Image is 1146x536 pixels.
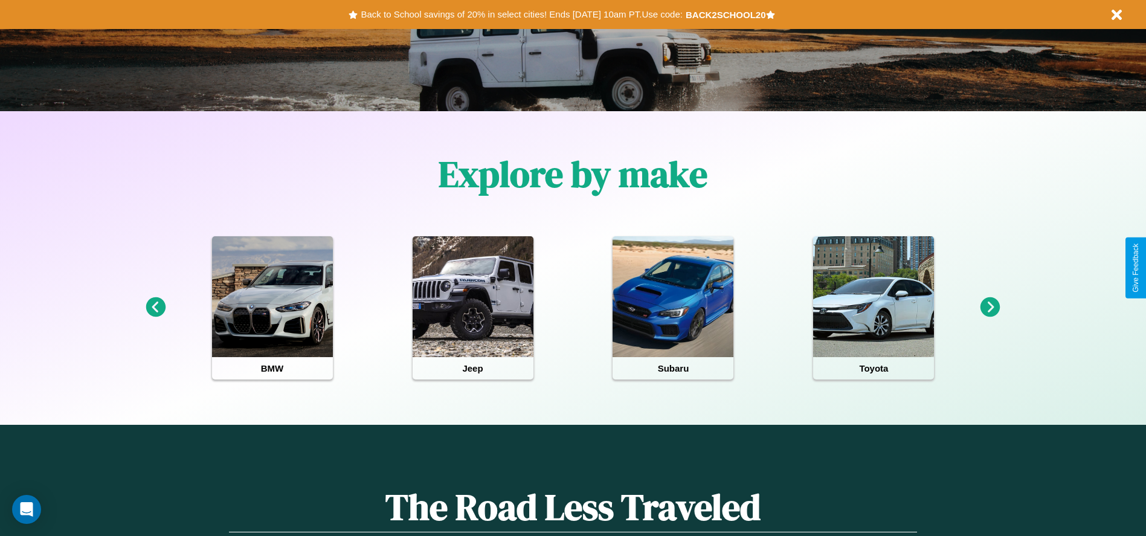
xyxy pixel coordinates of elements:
[813,357,934,379] h4: Toyota
[413,357,533,379] h4: Jeep
[1132,244,1140,292] div: Give Feedback
[212,357,333,379] h4: BMW
[12,495,41,524] div: Open Intercom Messenger
[439,149,707,199] h1: Explore by make
[229,482,916,532] h1: The Road Less Traveled
[686,10,766,20] b: BACK2SCHOOL20
[358,6,685,23] button: Back to School savings of 20% in select cities! Ends [DATE] 10am PT.Use code:
[613,357,733,379] h4: Subaru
